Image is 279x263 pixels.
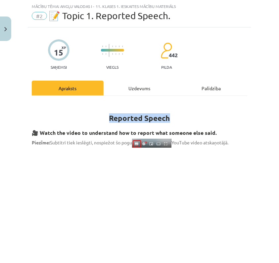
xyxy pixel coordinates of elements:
div: Mācību tēma: Angļu valodas i - 11. klases 1. ieskaites mācību materiāls [32,4,247,9]
div: 15 [54,48,63,57]
strong: Piezīme: [32,139,50,145]
p: Viegls [107,65,119,69]
span: 442 [169,52,178,58]
div: Palīdzība [175,81,247,95]
img: icon-short-line-57e1e144782c952c97e751825c79c345078a6d821885a25fce030b3d8c18986b.svg [122,46,123,47]
img: icon-close-lesson-0947bae3869378f0d4975bcd49f059093ad1ed9edebbc8119c70593378902aed.svg [4,27,7,31]
img: icon-short-line-57e1e144782c952c97e751825c79c345078a6d821885a25fce030b3d8c18986b.svg [116,46,116,47]
strong: 🎥 Watch the video to understand how to report what someone else said. [32,129,217,136]
span: Subtitri tiek ieslēgti, nospiežot šo pogu YouTube video atskaņotājā. [32,139,228,145]
span: XP [62,46,66,49]
img: icon-short-line-57e1e144782c952c97e751825c79c345078a6d821885a25fce030b3d8c18986b.svg [122,53,123,55]
span: #2 [32,12,47,20]
div: Apraksts [32,81,104,95]
img: icon-short-line-57e1e144782c952c97e751825c79c345078a6d821885a25fce030b3d8c18986b.svg [112,53,113,55]
p: Saņemsi [48,65,70,69]
img: icon-short-line-57e1e144782c952c97e751825c79c345078a6d821885a25fce030b3d8c18986b.svg [116,53,116,55]
img: students-c634bb4e5e11cddfef0936a35e636f08e4e9abd3cc4e673bd6f9a4125e45ecb1.svg [161,42,172,59]
img: icon-short-line-57e1e144782c952c97e751825c79c345078a6d821885a25fce030b3d8c18986b.svg [102,46,103,47]
strong: Reported Speech [109,113,170,123]
img: icon-short-line-57e1e144782c952c97e751825c79c345078a6d821885a25fce030b3d8c18986b.svg [102,53,103,55]
img: icon-long-line-d9ea69661e0d244f92f715978eff75569469978d946b2353a9bb055b3ed8787d.svg [109,44,110,57]
p: pilda [161,65,172,69]
span: 📝 Topic 1. Reported Speech. [49,10,170,21]
div: Uzdevums [104,81,175,95]
img: icon-short-line-57e1e144782c952c97e751825c79c345078a6d821885a25fce030b3d8c18986b.svg [112,46,113,47]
